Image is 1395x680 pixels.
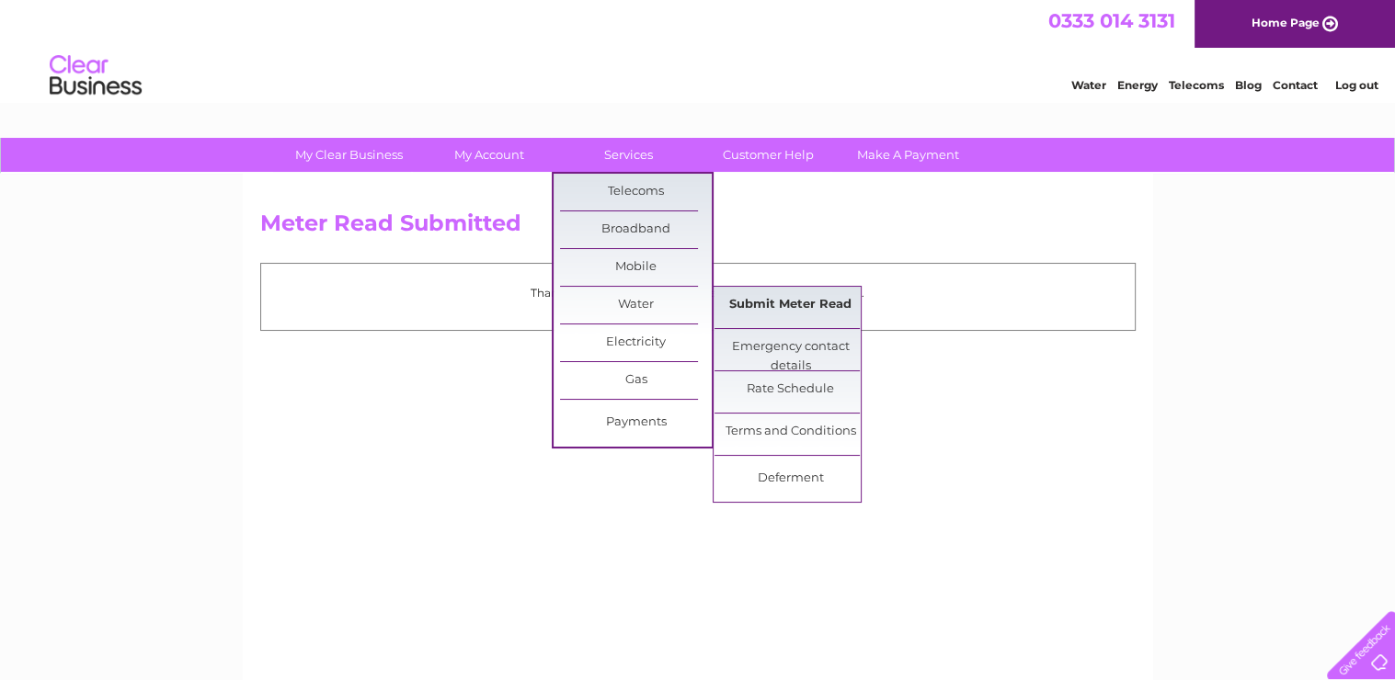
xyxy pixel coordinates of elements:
a: Log out [1334,78,1378,92]
a: Water [1071,78,1106,92]
a: Submit Meter Read [715,287,866,323]
a: Make A Payment [832,138,984,172]
a: Emergency contact details [715,329,866,366]
a: 0333 014 3131 [1048,9,1175,32]
a: Rate Schedule [715,371,866,408]
a: Mobile [560,249,712,286]
a: Water [560,287,712,323]
a: Broadband [560,211,712,248]
a: Telecoms [1169,78,1224,92]
a: Telecoms [560,174,712,210]
div: Clear Business is a trading name of Verastar Limited (registered in [GEOGRAPHIC_DATA] No. 3667643... [264,10,1133,89]
a: My Account [413,138,565,172]
a: Services [553,138,704,172]
p: Thank you for your time, your meter read has been received. [270,284,1126,301]
a: Blog [1235,78,1262,92]
a: Energy [1117,78,1158,92]
a: Terms and Conditions [715,414,866,450]
a: Contact [1273,78,1318,92]
a: Customer Help [692,138,844,172]
h2: Meter Read Submitted [260,210,1136,245]
a: My Clear Business [273,138,425,172]
a: Gas [560,362,712,399]
img: logo.png [49,48,143,104]
a: Electricity [560,324,712,361]
a: Deferment [715,460,866,497]
a: Payments [560,404,712,441]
